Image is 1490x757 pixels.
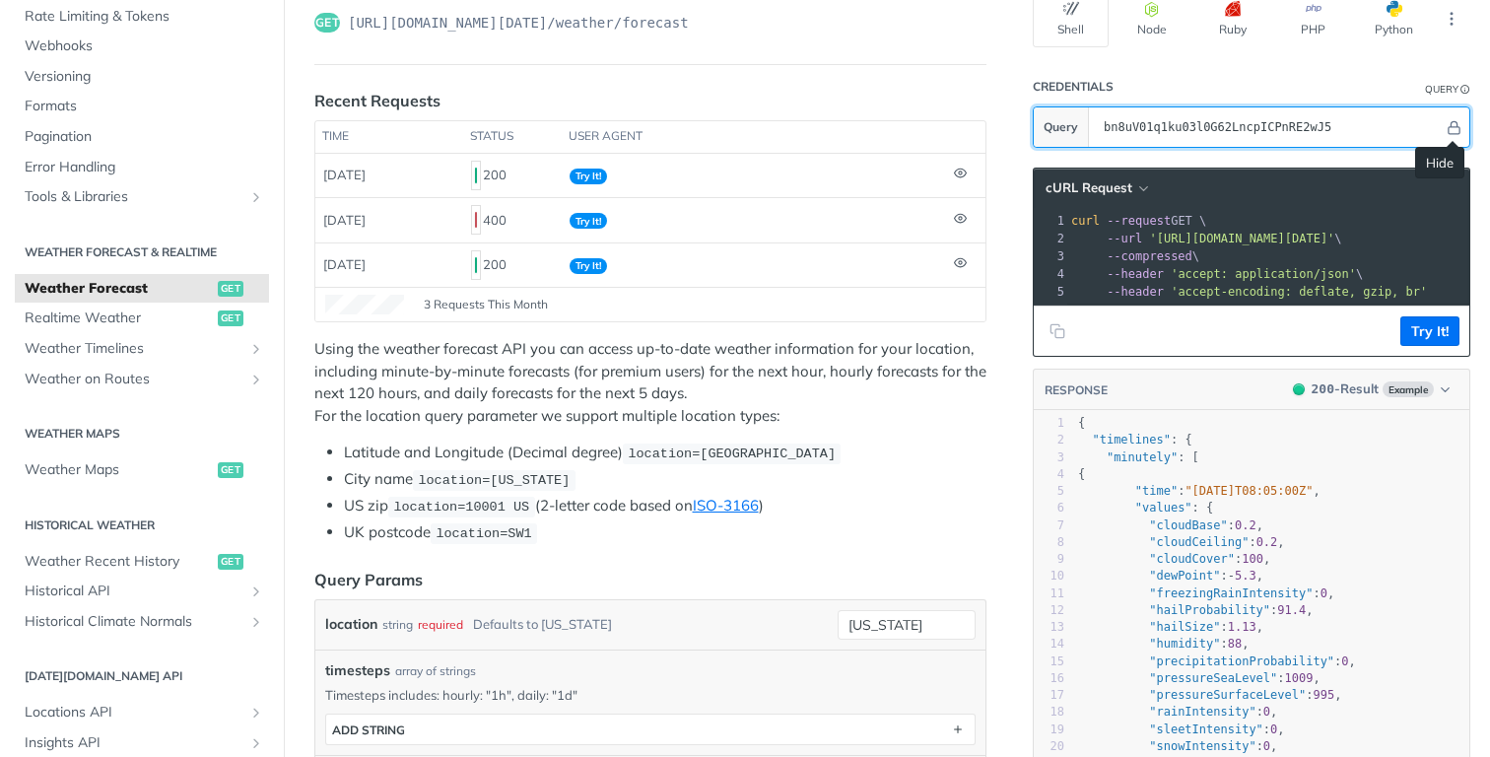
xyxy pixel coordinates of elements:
[1094,107,1444,147] input: apikey
[1078,416,1085,430] span: {
[1078,637,1250,651] span: : ,
[15,365,269,394] a: Weather on RoutesShow subpages for Weather on Routes
[1078,723,1285,736] span: : ,
[1149,552,1235,566] span: "cloudCover"
[1034,687,1064,704] div: 17
[25,582,243,601] span: Historical API
[325,660,390,681] span: timesteps
[326,715,975,744] button: ADD string
[25,703,243,723] span: Locations API
[1149,637,1220,651] span: "humidity"
[15,153,269,182] a: Error Handling
[1034,585,1064,602] div: 11
[1078,518,1263,532] span: : ,
[1034,283,1067,301] div: 5
[15,547,269,577] a: Weather Recent Historyget
[1034,415,1064,432] div: 1
[1293,383,1305,395] span: 200
[344,468,986,491] li: City name
[1149,569,1220,583] span: "dewPoint"
[473,610,612,639] div: Defaults to [US_STATE]
[323,256,366,272] span: [DATE]
[25,733,243,753] span: Insights API
[1034,230,1067,247] div: 2
[218,462,243,478] span: get
[1034,602,1064,619] div: 12
[25,370,243,389] span: Weather on Routes
[1107,450,1178,464] span: "minutely"
[1034,738,1064,755] div: 20
[418,610,463,639] div: required
[248,735,264,751] button: Show subpages for Insights API
[25,97,264,116] span: Formats
[1034,704,1064,721] div: 18
[314,338,986,427] p: Using the weather forecast API you can access up-to-date weather information for your location, i...
[1078,501,1213,515] span: : {
[348,13,689,33] span: https://api.tomorrow.io/v4/weather/forecast
[1185,484,1313,498] span: "[DATE]T08:05:00Z"
[1044,316,1071,346] button: Copy to clipboard
[693,496,759,515] a: ISO-3166
[1313,688,1334,702] span: 995
[1078,433,1192,447] span: : {
[1033,79,1114,95] div: Credentials
[15,2,269,32] a: Rate Limiting & Tokens
[1235,569,1256,583] span: 5.3
[570,169,607,184] span: Try It!
[1078,671,1321,685] span: : ,
[418,473,570,488] span: location=[US_STATE]
[1078,552,1270,566] span: : ,
[1078,620,1263,634] span: : ,
[1034,534,1064,551] div: 8
[1078,450,1199,464] span: : [
[1034,212,1067,230] div: 1
[1107,267,1164,281] span: --header
[15,182,269,212] a: Tools & LibrariesShow subpages for Tools & Libraries
[1034,247,1067,265] div: 3
[1383,381,1434,397] span: Example
[471,203,554,237] div: 400
[1034,449,1064,466] div: 3
[1341,654,1348,668] span: 0
[1034,107,1089,147] button: Query
[1228,620,1256,634] span: 1.13
[344,442,986,464] li: Latitude and Longitude (Decimal degree)
[1149,535,1249,549] span: "cloudCeiling"
[570,213,607,229] span: Try It!
[25,339,243,359] span: Weather Timelines
[1034,517,1064,534] div: 7
[628,447,836,461] span: location=[GEOGRAPHIC_DATA]
[1034,500,1064,516] div: 6
[25,7,264,27] span: Rate Limiting & Tokens
[25,460,213,480] span: Weather Maps
[248,341,264,357] button: Show subpages for Weather Timelines
[1071,214,1206,228] span: GET \
[1071,232,1342,245] span: \
[1400,316,1459,346] button: Try It!
[1149,688,1306,702] span: "pressureSurfaceLevel"
[1437,4,1466,34] button: More Languages
[25,127,264,147] span: Pagination
[1046,179,1132,196] span: cURL Request
[1263,739,1270,753] span: 0
[1235,518,1256,532] span: 0.2
[332,723,405,737] div: ADD string
[1107,214,1171,228] span: --request
[1277,603,1306,617] span: 91.4
[15,334,269,364] a: Weather TimelinesShow subpages for Weather Timelines
[1444,117,1464,137] button: Hide
[424,296,548,313] span: 3 Requests This Month
[436,526,531,541] span: location=SW1
[323,212,366,228] span: [DATE]
[1039,178,1154,198] button: cURL Request
[1263,705,1270,719] span: 0
[1034,568,1064,585] div: 10
[1071,249,1199,263] span: \
[1149,723,1263,736] span: "sleetIntensity"
[248,584,264,599] button: Show subpages for Historical API
[1149,705,1255,719] span: "rainIntensity"
[1071,267,1363,281] span: \
[1443,10,1460,28] svg: More ellipsis
[1044,380,1109,400] button: RESPONSE
[15,92,269,121] a: Formats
